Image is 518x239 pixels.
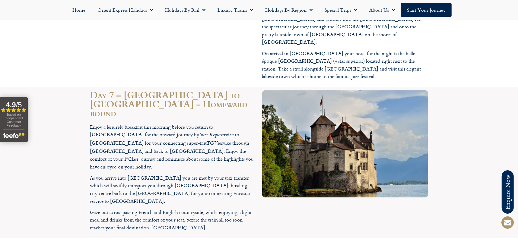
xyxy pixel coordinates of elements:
[66,3,91,17] a: Home
[3,3,515,17] nav: Menu
[211,3,259,17] a: Luxury Trains
[90,123,256,171] p: Enjoy a leisurely breakfast this morning before you return to [GEOGRAPHIC_DATA] for the onward jo...
[319,3,363,17] a: Special Trips
[259,3,319,17] a: Holidays by Region
[207,140,218,148] em: TGV
[90,209,256,232] p: Gaze out across passing French and English countryside, whilst enjoying a light meal and drinks f...
[127,156,129,160] sup: st
[401,3,452,17] a: Start your Journey
[90,174,256,205] p: As you arrive into [GEOGRAPHIC_DATA] you are met by your taxi transfer which will swiftly transpo...
[363,3,401,17] a: About Us
[159,3,211,17] a: Holidays by Rail
[90,90,256,117] h2: Day 7 – [GEOGRAPHIC_DATA] to [GEOGRAPHIC_DATA] - Homeward bound
[262,90,428,198] img: Chateau de Chillon Montreux
[262,50,428,80] p: On arrival in [GEOGRAPHIC_DATA] your hotel for the night is the belle époque [GEOGRAPHIC_DATA] (4...
[199,131,221,139] em: Inter Regio
[91,3,159,17] a: Orient Express Holidays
